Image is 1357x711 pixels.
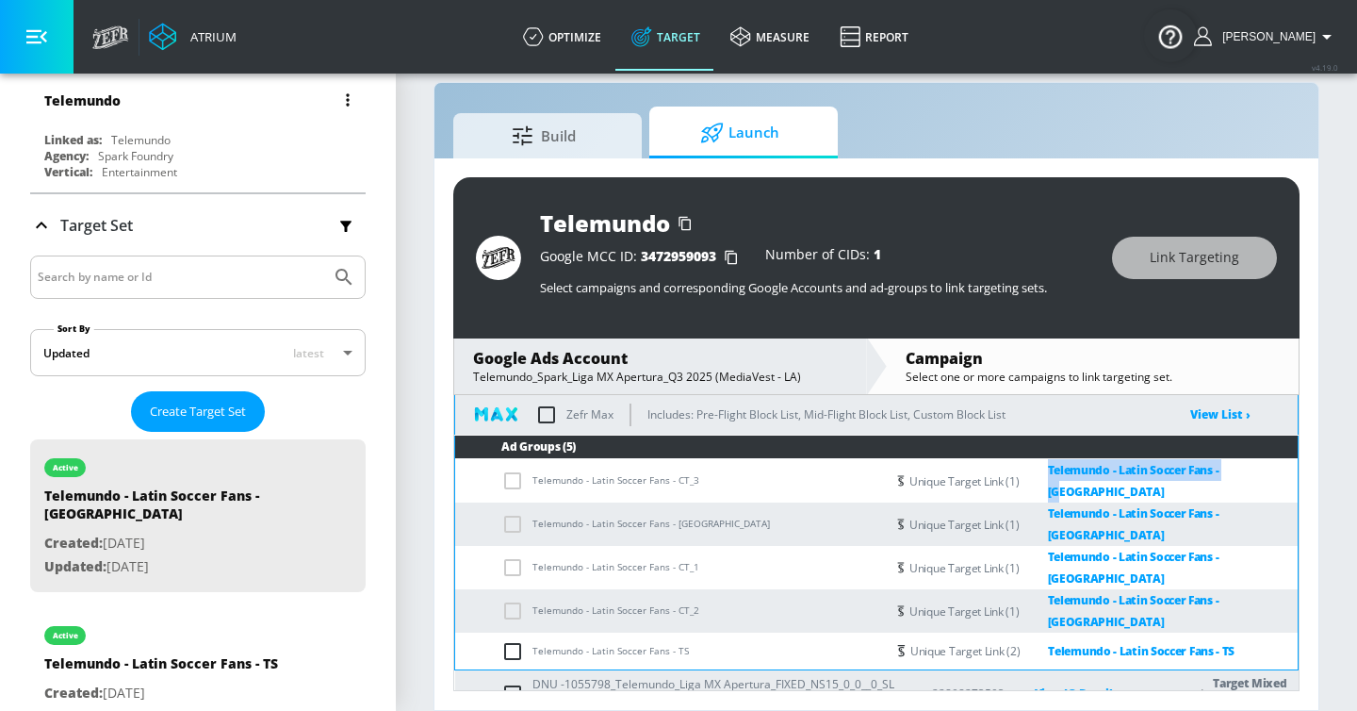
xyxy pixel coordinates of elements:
div: Telemundo [111,132,171,148]
button: Create Target Set [131,391,265,432]
button: Open Resource Center [1144,9,1197,62]
span: Grouped Linked campaigns disable add groups selection. [501,604,532,617]
a: Atrium [149,23,237,51]
th: Ad Groups (5) [455,436,1298,459]
a: Telemundo - Latin Soccer Fans - [GEOGRAPHIC_DATA] [1020,459,1299,503]
span: Created: [44,684,103,702]
p: [DATE] [44,532,308,555]
span: Build [472,113,615,158]
div: Unique Target Link (1) [909,589,1298,633]
td: Telemundo - Latin Soccer Fans - [GEOGRAPHIC_DATA] [455,503,885,546]
td: Telemundo - Latin Soccer Fans - CT_1 [455,546,885,589]
div: Campaign [906,348,1280,369]
div: active [53,631,78,640]
div: Number of CIDs: [765,248,881,267]
div: active [53,463,78,472]
div: activeTelemundo - Latin Soccer Fans - [GEOGRAPHIC_DATA]Created:[DATE]Updated:[DATE] [30,439,366,592]
input: Search by name or Id [38,265,323,289]
a: Telemundo - Latin Soccer Fans - [GEOGRAPHIC_DATA] [1020,546,1299,589]
div: Telemundo - Latin Soccer Fans - TS [44,654,278,682]
button: [PERSON_NAME] [1194,25,1338,48]
span: Launch [668,110,811,156]
p: 22898273503 [932,684,1005,703]
span: 1 [874,245,881,263]
div: TelemundoLinked as:TelemundoAgency:Spark FoundryVertical:Entertainment [30,77,366,185]
span: Grouped Linked campaigns disable add groups selection. [501,560,532,573]
a: Target [616,3,715,71]
p: [DATE] [44,682,278,705]
div: Linked as: [44,132,102,148]
p: Target Set [60,215,133,236]
label: Sort By [54,322,94,335]
a: Report [825,3,924,71]
div: Google Ads Account [473,348,847,369]
p: [DATE] [44,555,308,579]
span: Created: [44,534,103,552]
span: Grouped Linked campaigns disable add groups selection. [501,473,532,487]
span: Grouped Linked campaigns disable add groups selection. [501,517,532,530]
p: Zefr Max [566,405,613,424]
div: Telemundo [540,207,670,239]
span: v 4.19.0 [1312,62,1338,73]
div: Google MCC ID: [540,248,746,267]
div: Unique Target Link (2) [910,640,1234,662]
div: Updated [43,345,90,361]
span: Updated: [44,557,106,575]
span: 3472959093 [641,247,716,265]
td: Telemundo - Latin Soccer Fans - CT_3 [455,459,885,504]
div: Telemundo_Spark_Liga MX Apertura_Q3 2025 (MediaVest - LA) [473,369,847,385]
div: Unique Target Link (1) [909,546,1298,589]
div: Telemundo - Latin Soccer Fans - [GEOGRAPHIC_DATA] [44,487,308,532]
td: Telemundo - Latin Soccer Fans - TS [455,633,885,670]
p: Includes: Pre-Flight Block List, Mid-Flight Block List, Custom Block List [647,405,1005,424]
span: login as: guillermo.cabrera@zefr.com [1215,30,1316,43]
div: Vertical: [44,164,92,180]
p: Select campaigns and corresponding Google Accounts and ad-groups to link targeting sets. [540,279,1093,296]
div: Google Ads AccountTelemundo_Spark_Liga MX Apertura_Q3 2025 (MediaVest - LA) [454,339,866,394]
div: Unique Target Link (1) [909,503,1298,546]
a: measure [715,3,825,71]
div: Entertainment [102,164,177,180]
div: Target Set [30,194,366,256]
div: Unique Target Link (1) [909,459,1298,503]
a: Telemundo - Latin Soccer Fans - TS [1020,640,1234,662]
td: Telemundo - Latin Soccer Fans - CT_2 [455,589,885,633]
span: latest [293,345,324,361]
a: optimize [508,3,616,71]
span: Create Target Set [150,401,246,422]
a: View List › [1190,406,1251,422]
a: Telemundo - Latin Soccer Fans - [GEOGRAPHIC_DATA] [1020,589,1299,633]
a: Telemundo - Latin Soccer Fans - [GEOGRAPHIC_DATA] [1020,503,1299,546]
div: Agency: [44,148,89,164]
div: Telemundo [44,91,121,109]
div: Select one or more campaigns to link targeting set. [906,369,1280,385]
div: Atrium [183,28,237,45]
div: Spark Foundry [98,148,173,164]
p: View IO Details > [1035,683,1162,704]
